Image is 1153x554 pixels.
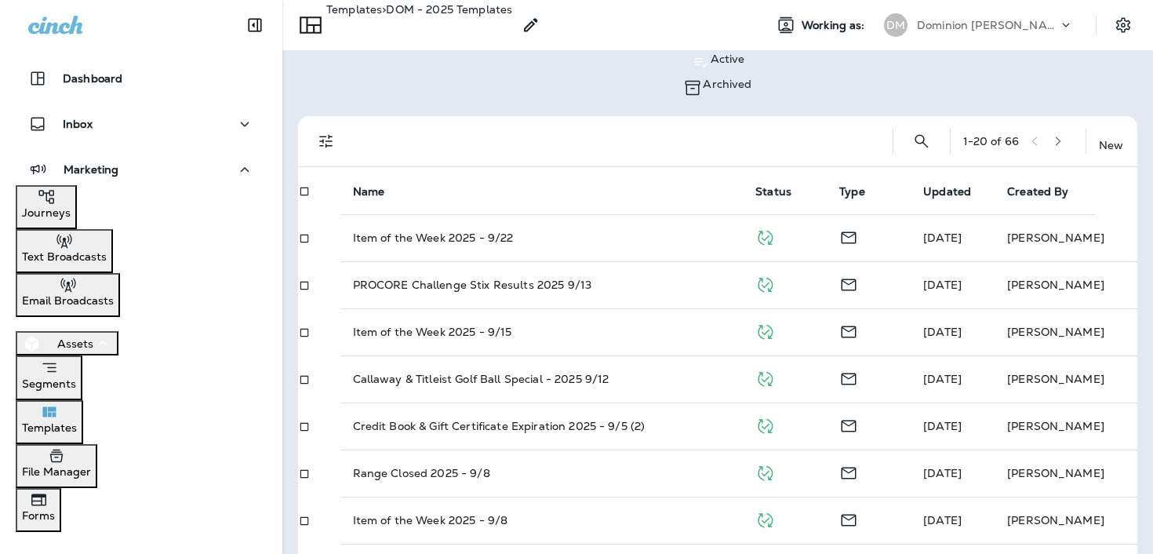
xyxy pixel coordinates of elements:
p: Assets [57,337,93,350]
span: Email [839,323,858,337]
p: Item of the Week 2025 - 9/22 [353,230,514,246]
button: Settings [1109,11,1137,39]
span: Email [839,465,858,479]
p: DOM - 2025 Templates [382,3,512,39]
span: Type [839,185,865,199]
span: Type [839,184,886,199]
span: Email [839,512,858,526]
button: Segments [16,355,82,400]
p: Credit Book & Gift Certificate Expiration 2025 - 9/5 (2) [353,418,646,434]
button: Collapse Sidebar [233,9,277,41]
button: Email Broadcasts [16,273,120,317]
p: PROCORE Challenge Stix Results 2025 9/13 [353,277,592,293]
p: Marketing [64,163,118,176]
span: Published [755,276,775,290]
button: Journeys [16,185,77,229]
span: Email [839,417,858,432]
p: Range Closed 2025 - 9/8 [353,465,490,481]
span: Status [755,185,791,199]
span: Created By [1007,184,1089,199]
button: Forms [16,488,61,532]
button: Text Broadcasts [16,229,113,273]
p: Dominion [PERSON_NAME] [917,19,1058,31]
p: Inbox [63,118,93,130]
td: [PERSON_NAME] [995,214,1137,261]
p: Callaway & Titleist Golf Ball Special - 2025 9/12 [353,371,609,387]
p: Segments [22,377,76,390]
span: Celeste Janson [923,372,962,386]
span: Celeste Janson [923,278,962,292]
span: Celeste Janson [923,231,962,245]
button: File Manager [16,444,97,488]
button: Inbox [16,108,267,140]
p: Journeys [22,206,71,219]
p: Text Broadcasts [22,250,107,263]
td: [PERSON_NAME] [995,261,1137,308]
div: 1 - 20 of 66 [963,135,1019,148]
p: Item of the Week 2025 - 9/8 [353,512,508,528]
td: [PERSON_NAME] [995,450,1137,497]
p: Email Broadcasts [22,294,114,307]
p: New [1099,139,1123,151]
span: Published [755,370,775,385]
p: Active [711,53,745,65]
button: Filters [311,126,342,157]
p: Forms [22,509,55,522]
span: Published [755,465,775,479]
div: DM [884,13,907,37]
span: Celeste Janson [923,466,962,480]
span: Updated [923,185,971,199]
span: Published [755,323,775,337]
span: Celeste Janson [923,325,962,339]
td: [PERSON_NAME] [995,308,1137,355]
p: Templates [22,421,77,434]
td: [PERSON_NAME] [995,355,1137,403]
span: Published [755,417,775,432]
td: [PERSON_NAME] [995,403,1137,450]
span: Name [353,185,385,199]
button: Marketing [16,154,267,185]
span: Published [755,229,775,243]
span: Celeste Janson [923,513,962,527]
p: Item of the Week 2025 - 9/15 [353,324,512,340]
span: Published [755,512,775,526]
span: Email [839,276,858,290]
span: Name [353,184,406,199]
p: File Manager [22,465,91,478]
span: Status [755,184,812,199]
button: Dashboard [16,63,267,94]
button: Assets [16,331,118,355]
p: Templates [326,3,382,39]
button: Templates [16,400,83,444]
span: Email [839,229,858,243]
span: Email [839,370,858,385]
td: [PERSON_NAME] [995,497,1137,544]
button: Search Templates [906,126,937,157]
p: Archived [703,78,751,90]
p: Dashboard [63,72,122,85]
span: Working as: [802,19,868,32]
span: Pam Borrisove [923,419,962,433]
span: Created By [1007,185,1068,199]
